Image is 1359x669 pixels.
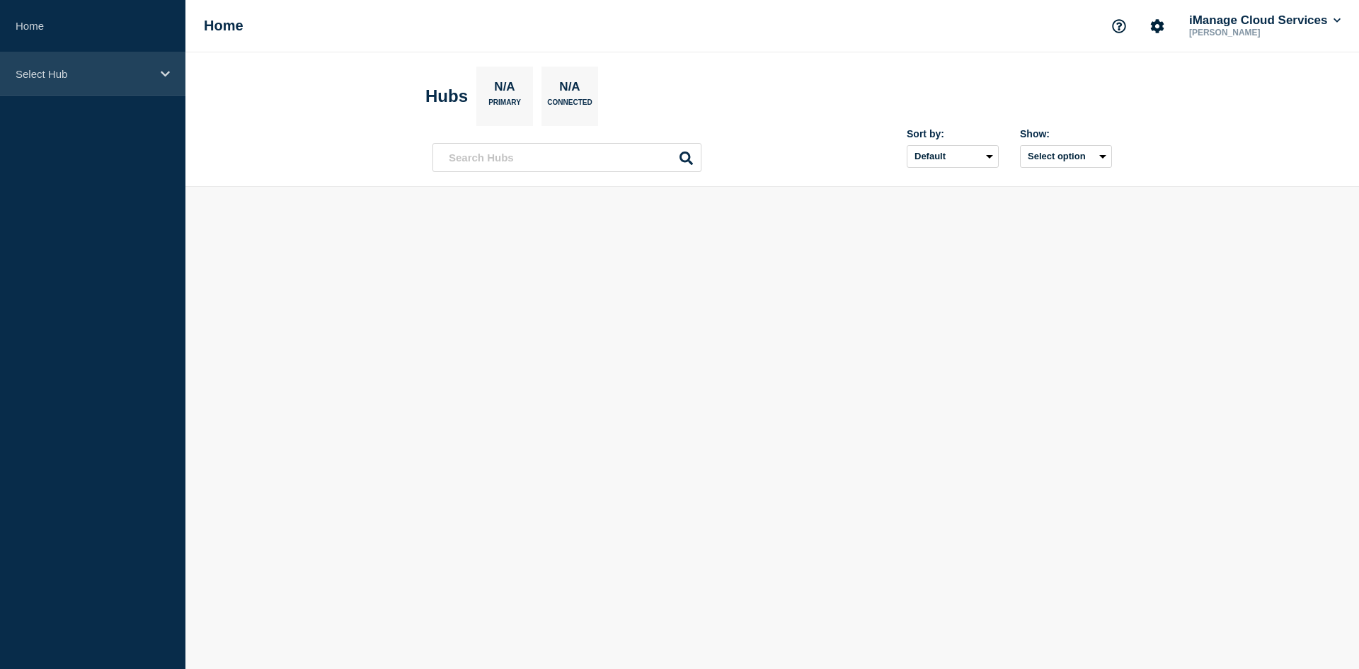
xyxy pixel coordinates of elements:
[16,68,151,80] p: Select Hub
[1104,11,1134,41] button: Support
[488,98,521,113] p: Primary
[432,143,701,172] input: Search Hubs
[907,145,999,168] select: Sort by
[1142,11,1172,41] button: Account settings
[554,80,585,98] p: N/A
[204,18,243,34] h1: Home
[1020,128,1112,139] div: Show:
[1186,13,1343,28] button: iManage Cloud Services
[425,86,468,106] h2: Hubs
[907,128,999,139] div: Sort by:
[1186,28,1334,38] p: [PERSON_NAME]
[489,80,520,98] p: N/A
[1020,145,1112,168] button: Select option
[547,98,592,113] p: Connected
